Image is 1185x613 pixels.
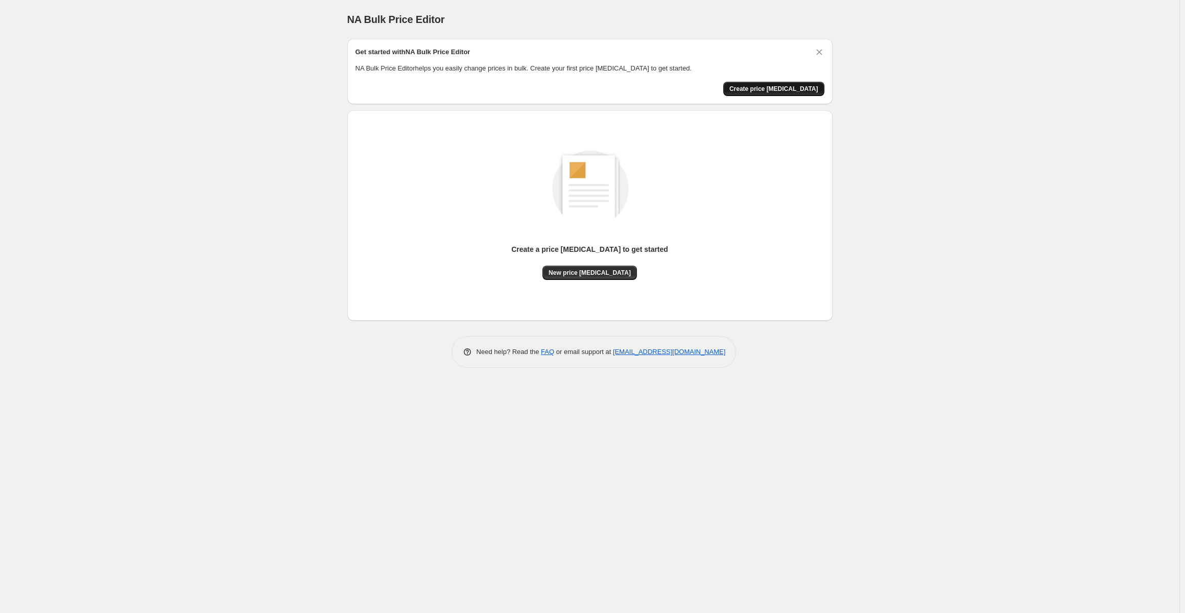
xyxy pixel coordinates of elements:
[355,63,824,74] p: NA Bulk Price Editor helps you easily change prices in bulk. Create your first price [MEDICAL_DAT...
[355,47,470,57] h2: Get started with NA Bulk Price Editor
[347,14,445,25] span: NA Bulk Price Editor
[729,85,818,93] span: Create price [MEDICAL_DATA]
[613,348,725,356] a: [EMAIL_ADDRESS][DOMAIN_NAME]
[542,266,637,280] button: New price [MEDICAL_DATA]
[554,348,613,356] span: or email support at
[723,82,824,96] button: Create price change job
[814,47,824,57] button: Dismiss card
[511,244,668,254] p: Create a price [MEDICAL_DATA] to get started
[549,269,631,277] span: New price [MEDICAL_DATA]
[541,348,554,356] a: FAQ
[477,348,541,356] span: Need help? Read the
